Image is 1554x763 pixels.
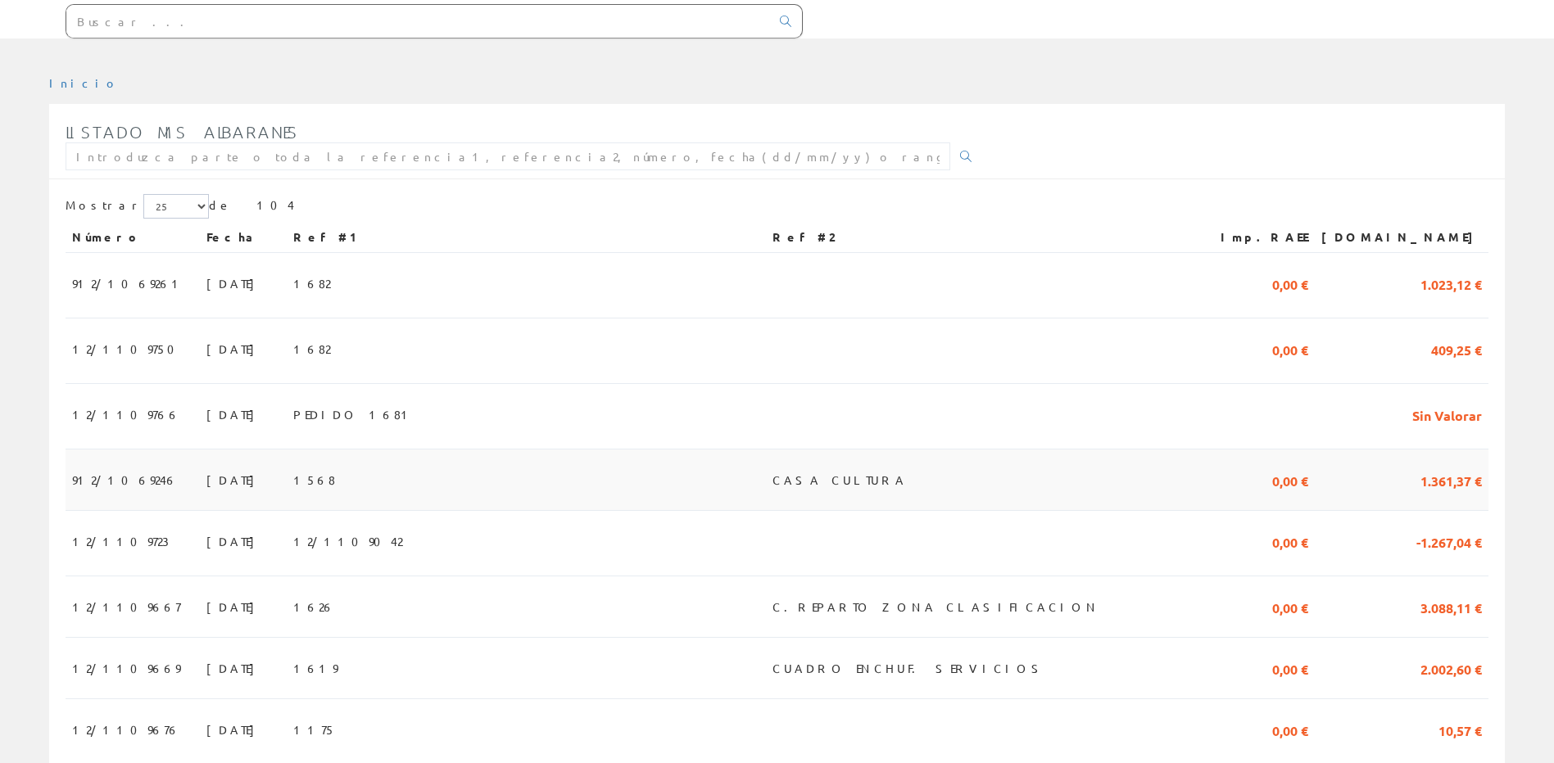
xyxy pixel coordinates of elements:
[293,400,415,428] span: PEDIDO 1681
[72,269,185,297] span: 912/1069261
[72,335,184,363] span: 12/1109750
[1420,593,1482,621] span: 3.088,11 €
[1416,527,1482,555] span: -1.267,04 €
[772,466,907,494] span: CASA CULTURA
[1272,593,1308,621] span: 0,00 €
[1420,654,1482,682] span: 2.002,60 €
[1438,716,1482,743] span: 10,57 €
[293,335,330,363] span: 1682
[772,654,1046,682] span: CUADRO ENCHUF. SERVICIOS
[206,400,263,428] span: [DATE]
[72,466,178,494] span: 912/1069246
[766,223,1192,252] th: Ref #2
[1272,716,1308,743] span: 0,00 €
[206,716,263,743] span: [DATE]
[66,194,209,219] label: Mostrar
[1272,269,1308,297] span: 0,00 €
[293,527,402,555] span: 12/1109042
[66,5,770,38] input: Buscar ...
[1272,466,1308,494] span: 0,00 €
[293,269,330,297] span: 1682
[1272,654,1308,682] span: 0,00 €
[772,593,1099,621] span: C.REPARTO ZONA CLASIFICACION
[200,223,287,252] th: Fecha
[72,716,180,743] span: 12/1109676
[206,654,263,682] span: [DATE]
[66,142,950,170] input: Introduzca parte o toda la referencia1, referencia2, número, fecha(dd/mm/yy) o rango de fechas(dd...
[1420,269,1482,297] span: 1.023,12 €
[143,194,209,219] select: Mostrar
[206,466,263,494] span: [DATE]
[1272,527,1308,555] span: 0,00 €
[206,269,263,297] span: [DATE]
[66,194,1488,223] div: de 104
[72,593,180,621] span: 12/1109667
[49,75,119,90] a: Inicio
[66,122,299,142] span: Listado mis albaranes
[206,593,263,621] span: [DATE]
[1420,466,1482,494] span: 1.361,37 €
[72,527,169,555] span: 12/1109723
[206,527,263,555] span: [DATE]
[1412,400,1482,428] span: Sin Valorar
[293,593,335,621] span: 1626
[1315,223,1488,252] th: [DOMAIN_NAME]
[293,654,338,682] span: 1619
[66,223,200,252] th: Número
[72,654,180,682] span: 12/1109669
[287,223,766,252] th: Ref #1
[293,466,335,494] span: 1568
[1192,223,1315,252] th: Imp.RAEE
[206,335,263,363] span: [DATE]
[1431,335,1482,363] span: 409,25 €
[1272,335,1308,363] span: 0,00 €
[72,400,180,428] span: 12/1109766
[293,716,336,743] span: 1175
